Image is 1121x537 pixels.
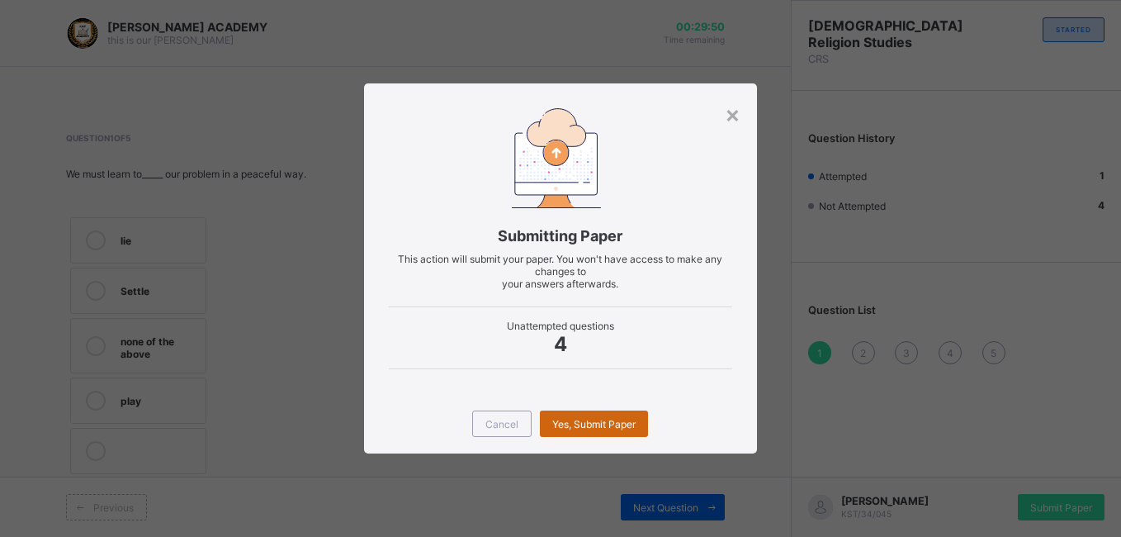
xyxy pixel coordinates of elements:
[552,418,636,430] span: Yes, Submit Paper
[512,108,601,208] img: submitting-paper.7509aad6ec86be490e328e6d2a33d40a.svg
[398,253,722,290] span: This action will submit your paper. You won't have access to make any changes to your answers aft...
[389,320,731,332] span: Unattempted questions
[389,332,731,356] span: 4
[725,100,740,128] div: ×
[485,418,518,430] span: Cancel
[389,227,731,245] span: Submitting Paper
